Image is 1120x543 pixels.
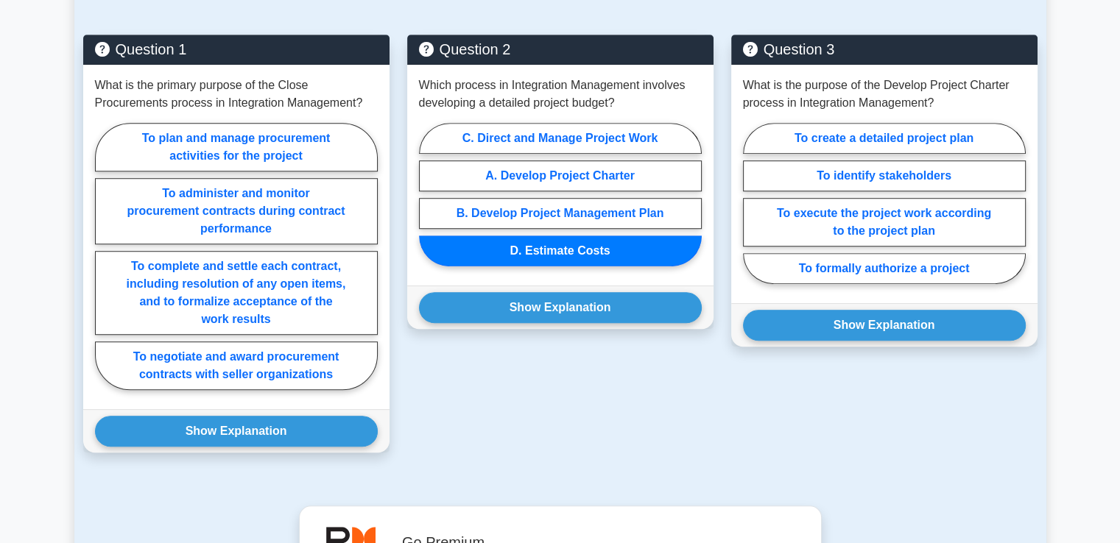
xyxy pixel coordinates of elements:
button: Show Explanation [95,416,378,447]
p: Which process in Integration Management involves developing a detailed project budget? [419,77,702,112]
label: B. Develop Project Management Plan [419,198,702,229]
label: To complete and settle each contract, including resolution of any open items, and to formalize ac... [95,251,378,335]
label: To administer and monitor procurement contracts during contract performance [95,178,378,244]
button: Show Explanation [419,292,702,323]
label: To plan and manage procurement activities for the project [95,123,378,171]
label: To create a detailed project plan [743,123,1026,154]
label: D. Estimate Costs [419,235,702,266]
label: To negotiate and award procurement contracts with seller organizations [95,341,378,390]
h5: Question 3 [743,40,1026,58]
p: What is the primary purpose of the Close Procurements process in Integration Management? [95,77,378,112]
label: C. Direct and Manage Project Work [419,123,702,154]
h5: Question 1 [95,40,378,58]
p: What is the purpose of the Develop Project Charter process in Integration Management? [743,77,1026,112]
label: To identify stakeholders [743,160,1026,191]
label: To execute the project work according to the project plan [743,198,1026,246]
label: To formally authorize a project [743,253,1026,284]
h5: Question 2 [419,40,702,58]
label: A. Develop Project Charter [419,160,702,191]
button: Show Explanation [743,310,1026,341]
